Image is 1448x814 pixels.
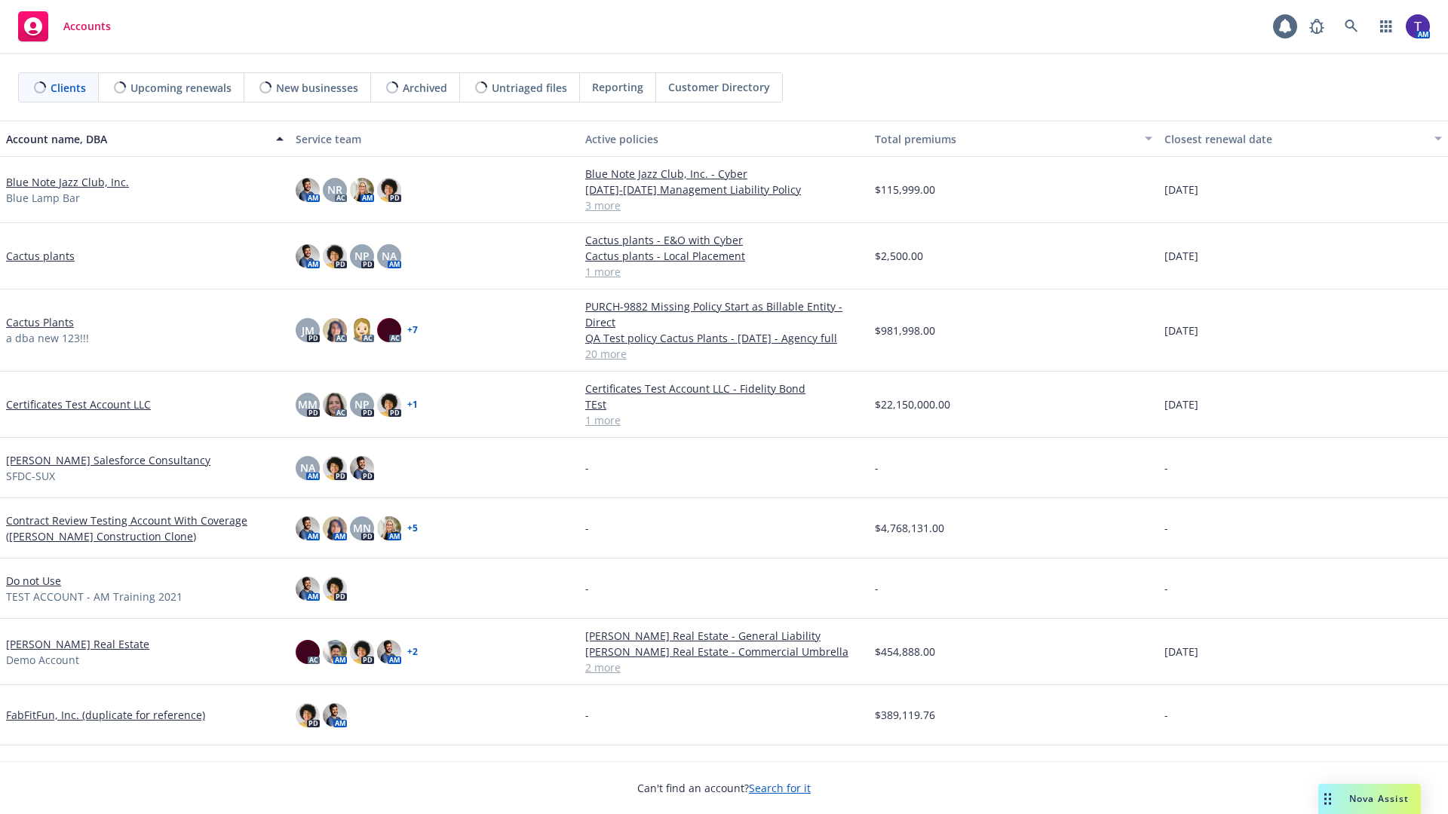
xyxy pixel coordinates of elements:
img: photo [377,178,401,202]
img: photo [296,577,320,601]
a: + 5 [407,524,418,533]
img: photo [323,318,347,342]
img: photo [323,244,347,268]
span: Untriaged files [492,80,567,96]
button: Total premiums [869,121,1158,157]
div: Service team [296,131,573,147]
a: FabFitFun, Inc. (duplicate for reference) [6,707,205,723]
span: - [1164,707,1168,723]
a: QA Test policy Cactus Plants - [DATE] - Agency full [585,330,863,346]
span: [DATE] [1164,396,1198,412]
span: Archived [403,80,447,96]
button: Closest renewal date [1158,121,1448,157]
span: Demo Account [6,652,79,668]
a: [PERSON_NAME] Salesforce Consultancy [6,452,210,468]
a: + 2 [407,647,418,656]
img: photo [323,456,347,480]
span: NP [354,396,370,412]
span: Clients [51,80,86,96]
a: Search [1336,11,1367,41]
span: - [875,580,879,596]
span: - [875,460,879,476]
span: [DATE] [1164,248,1198,264]
a: Do not Use [6,573,61,589]
span: JM [302,323,314,338]
button: Active policies [579,121,869,157]
button: Nova Assist [1318,784,1421,814]
span: $2,500.00 [875,248,923,264]
img: photo [377,393,401,417]
a: Certificates Test Account LLC - Fidelity Bond [585,381,863,396]
img: photo [323,516,347,540]
img: photo [296,703,320,727]
a: Cactus plants - E&O with Cyber [585,232,863,248]
img: photo [323,393,347,417]
div: Closest renewal date [1164,131,1425,147]
span: MN [353,520,371,536]
span: [DATE] [1164,323,1198,338]
span: - [585,580,589,596]
span: - [585,707,589,723]
span: Blue Lamp Bar [6,190,80,206]
span: $454,888.00 [875,644,935,659]
span: $389,119.76 [875,707,935,723]
img: photo [323,577,347,601]
span: TEST ACCOUNT - AM Training 2021 [6,589,183,604]
span: $981,998.00 [875,323,935,338]
div: Drag to move [1318,784,1337,814]
span: [DATE] [1164,182,1198,197]
a: Blue Note Jazz Club, Inc. [6,174,129,190]
span: - [1164,520,1168,536]
a: 1 more [585,264,863,280]
a: [PERSON_NAME] Real Estate - General Liability [585,628,863,644]
span: a dba new 123!!! [6,330,89,346]
a: Blue Note Jazz Club, Inc. - Cyber [585,166,863,182]
a: Accounts [12,5,117,47]
a: Cactus Plants [6,314,74,330]
span: Nova Assist [1349,792,1409,805]
a: + 1 [407,400,418,409]
img: photo [350,178,374,202]
img: photo [377,640,401,664]
span: - [1164,460,1168,476]
span: New businesses [276,80,358,96]
a: Certificates Test Account LLC [6,396,151,412]
a: PURCH-9882 Missing Policy Start as Billable Entity - Direct [585,298,863,330]
a: [PERSON_NAME] Real Estate - Commercial Umbrella [585,644,863,659]
a: 3 more [585,197,863,213]
img: photo [323,703,347,727]
img: photo [377,516,401,540]
a: + 7 [407,326,418,335]
span: NA [382,248,397,264]
img: photo [323,640,347,664]
span: - [585,520,589,536]
span: Upcoming renewals [130,80,232,96]
img: photo [350,640,374,664]
span: NA [300,460,315,476]
a: Search for it [749,781,811,795]
a: [PERSON_NAME] Real Estate [6,636,149,652]
img: photo [296,640,320,664]
span: SFDC-SUX [6,468,55,484]
img: photo [296,516,320,540]
span: - [1164,580,1168,596]
span: Accounts [63,20,111,32]
a: TEst [585,396,863,412]
span: $4,768,131.00 [875,520,944,536]
img: photo [350,318,374,342]
span: $22,150,000.00 [875,396,950,412]
img: photo [350,456,374,480]
img: photo [296,178,320,202]
img: photo [1406,14,1430,38]
a: Report a Bug [1302,11,1332,41]
a: Cactus plants [6,248,75,264]
a: Cactus plants - Local Placement [585,248,863,264]
span: Customer Directory [668,79,770,95]
span: NP [354,248,370,264]
span: [DATE] [1164,644,1198,659]
a: Switch app [1371,11,1401,41]
img: photo [377,318,401,342]
span: NR [327,182,342,197]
